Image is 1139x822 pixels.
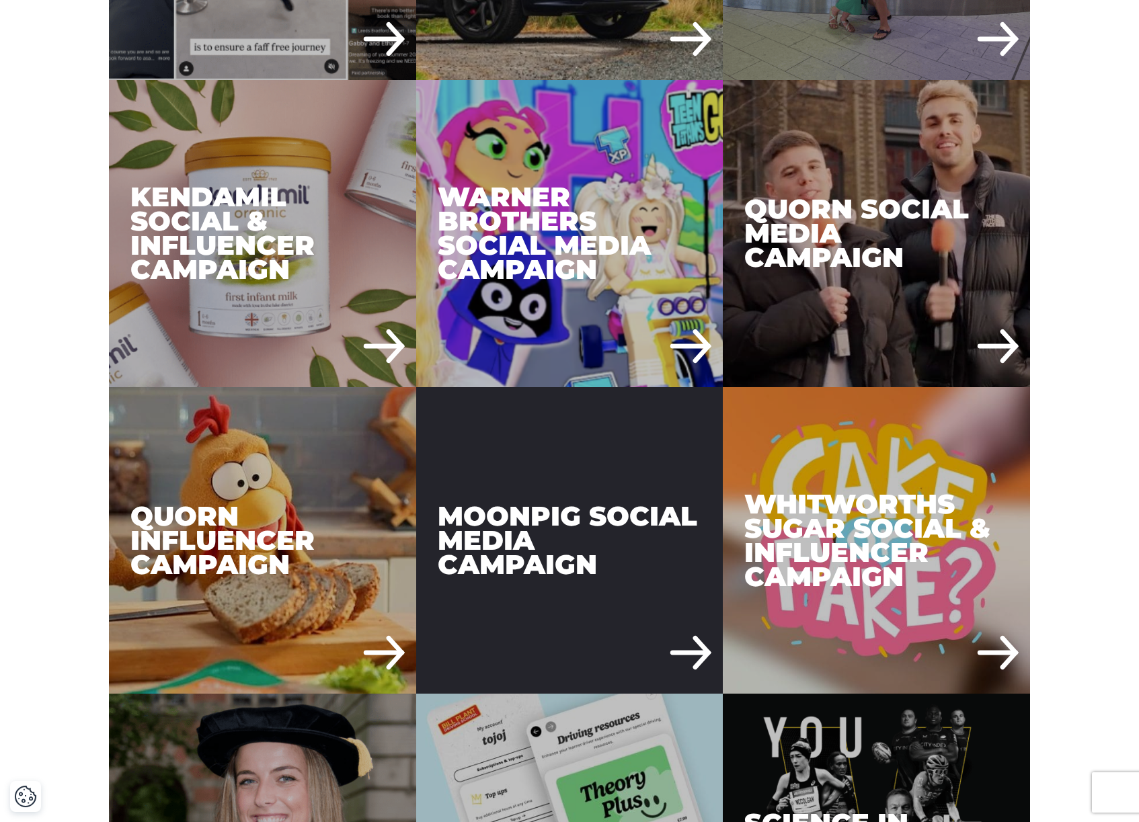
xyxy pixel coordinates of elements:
[416,80,723,387] div: Warner Brothers Social Media Campaign
[109,387,416,694] a: Quorn Influencer Campaign Quorn Influencer Campaign
[109,80,416,387] a: Kendamil Social & Influencer Campaign Kendamil Social & Influencer Campaign
[723,80,1030,387] a: Quorn Social Media Campaign Quorn Social Media Campaign
[723,387,1030,694] div: Whitworths Sugar Social & Influencer Campaign
[14,785,37,808] button: Cookie Settings
[109,387,416,694] div: Quorn Influencer Campaign
[14,785,37,808] img: Revisit consent button
[416,387,723,694] div: Moonpig Social Media Campaign
[416,80,723,387] a: Warner Brothers Social Media Campaign Warner Brothers Social Media Campaign
[723,80,1030,387] div: Quorn Social Media Campaign
[723,387,1030,694] a: Whitworths Sugar Social & Influencer Campaign Whitworths Sugar Social & Influencer Campaign
[109,80,416,387] div: Kendamil Social & Influencer Campaign
[416,387,723,694] a: Moonpig Social Media Campaign Moonpig Social Media Campaign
